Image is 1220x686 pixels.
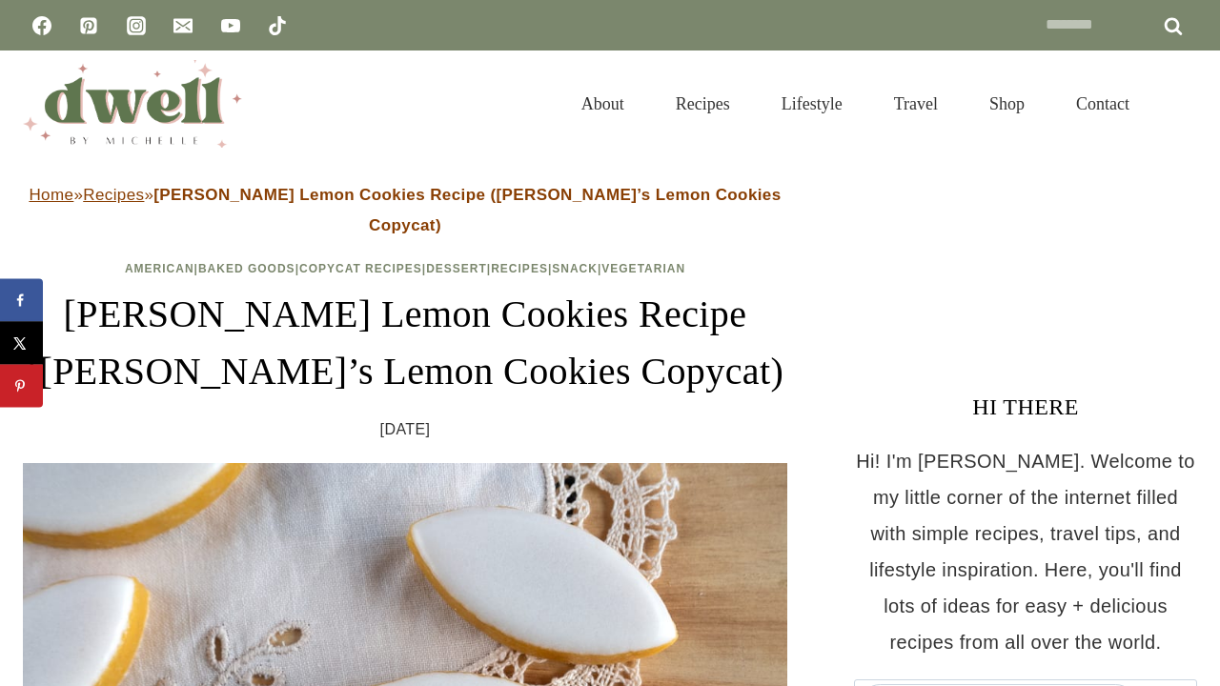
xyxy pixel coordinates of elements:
a: Recipes [83,186,144,204]
h3: HI THERE [854,390,1197,424]
a: About [556,71,650,137]
span: | | | | | | [125,262,685,275]
a: Email [164,7,202,45]
a: Facebook [23,7,61,45]
img: DWELL by michelle [23,60,242,148]
a: YouTube [212,7,250,45]
a: Pinterest [70,7,108,45]
a: Instagram [117,7,155,45]
a: Home [29,186,73,204]
span: » » [29,186,781,234]
a: Vegetarian [601,262,685,275]
a: Snack [552,262,598,275]
nav: Primary Navigation [556,71,1155,137]
a: Dessert [426,262,487,275]
button: View Search Form [1165,88,1197,120]
a: Travel [868,71,964,137]
a: American [125,262,194,275]
a: Recipes [491,262,548,275]
a: Recipes [650,71,756,137]
a: Baked Goods [198,262,295,275]
a: Lifestyle [756,71,868,137]
p: Hi! I'm [PERSON_NAME]. Welcome to my little corner of the internet filled with simple recipes, tr... [854,443,1197,660]
a: Contact [1050,71,1155,137]
time: [DATE] [380,415,431,444]
a: Shop [964,71,1050,137]
a: Copycat Recipes [299,262,422,275]
strong: [PERSON_NAME] Lemon Cookies Recipe ([PERSON_NAME]’s Lemon Cookies Copycat) [153,186,781,234]
a: TikTok [258,7,296,45]
h1: [PERSON_NAME] Lemon Cookies Recipe ([PERSON_NAME]’s Lemon Cookies Copycat) [23,286,787,400]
